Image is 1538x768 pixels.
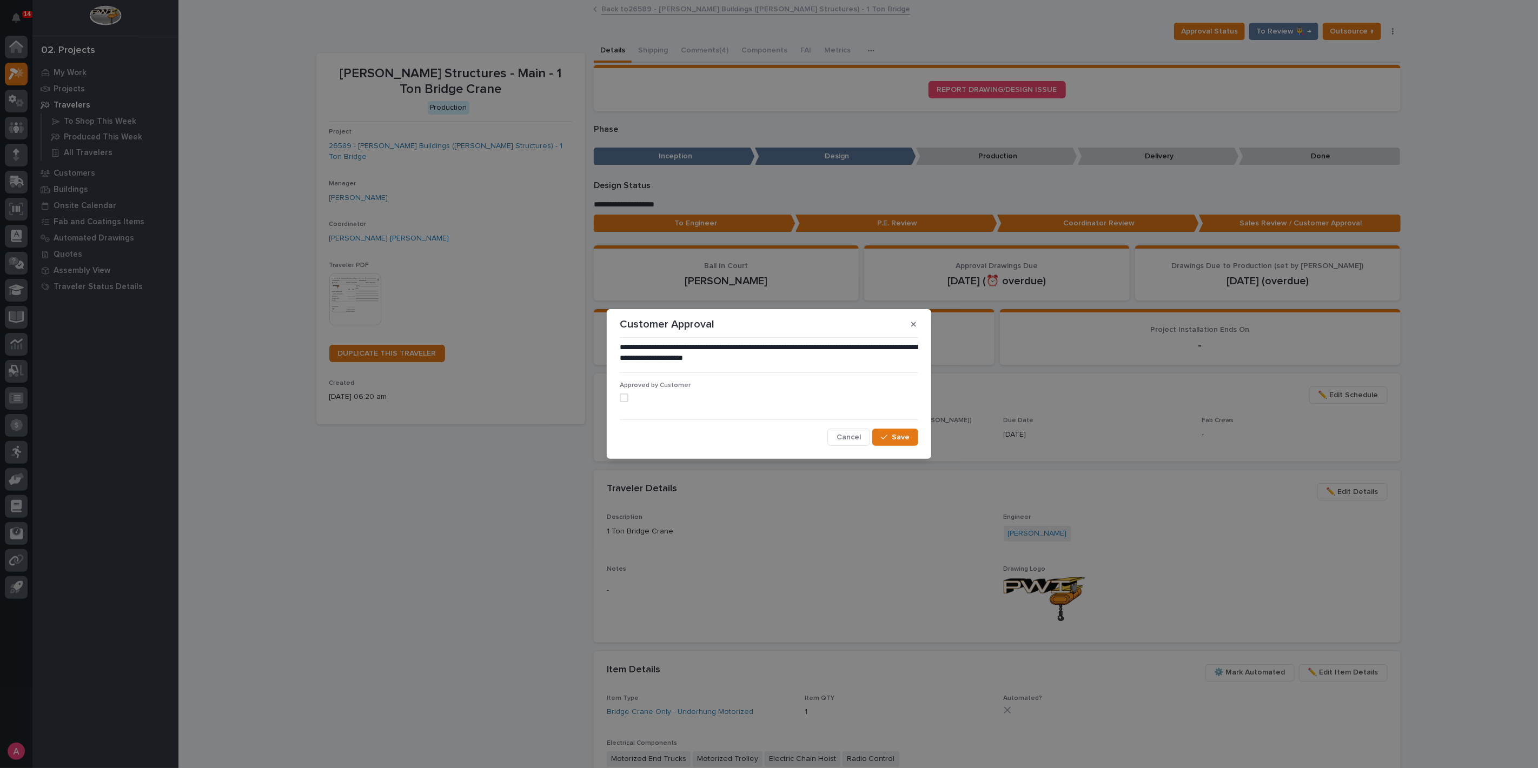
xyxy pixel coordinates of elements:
[892,432,910,442] span: Save
[620,318,714,331] p: Customer Approval
[872,429,918,446] button: Save
[620,382,691,389] span: Approved by Customer
[827,429,870,446] button: Cancel
[837,432,861,442] span: Cancel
